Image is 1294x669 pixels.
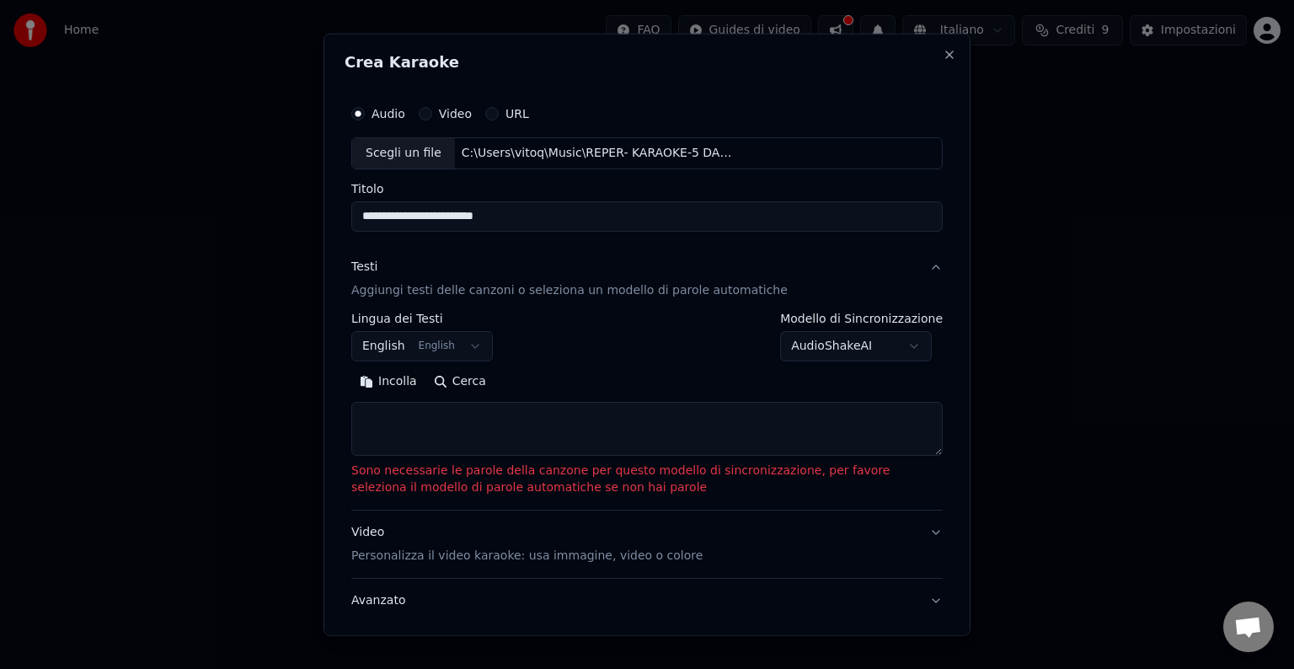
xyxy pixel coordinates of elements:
div: TestiAggiungi testi delle canzoni o seleziona un modello di parole automatiche [351,313,943,510]
div: C:\Users\vitoq\Music\REPER- KARAOKE-5 DA BALLO\MP3- CANTATE- DA [PERSON_NAME] 2024\MEDLEY . [GEOG... [455,145,741,162]
button: Incolla [351,368,425,395]
button: TestiAggiungi testi delle canzoni o seleziona un modello di parole automatiche [351,245,943,313]
p: Aggiungi testi delle canzoni o seleziona un modello di parole automatiche [351,282,788,299]
label: Lingua dei Testi [351,313,493,324]
div: Scegli un file [352,138,455,169]
button: VideoPersonalizza il video karaoke: usa immagine, video o colore [351,511,943,578]
div: Video [351,524,703,565]
div: Testi [351,259,377,276]
button: Avanzato [351,579,943,623]
button: Cerca [425,368,495,395]
label: Video [439,108,472,120]
p: Personalizza il video karaoke: usa immagine, video o colore [351,548,703,565]
label: URL [505,108,529,120]
p: Sono necessarie le parole della canzone per questo modello di sincronizzazione, per favore selezi... [351,463,943,496]
label: Audio [372,108,405,120]
h2: Crea Karaoke [345,55,949,70]
label: Modello di Sincronizzazione [780,313,943,324]
label: Titolo [351,183,943,195]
